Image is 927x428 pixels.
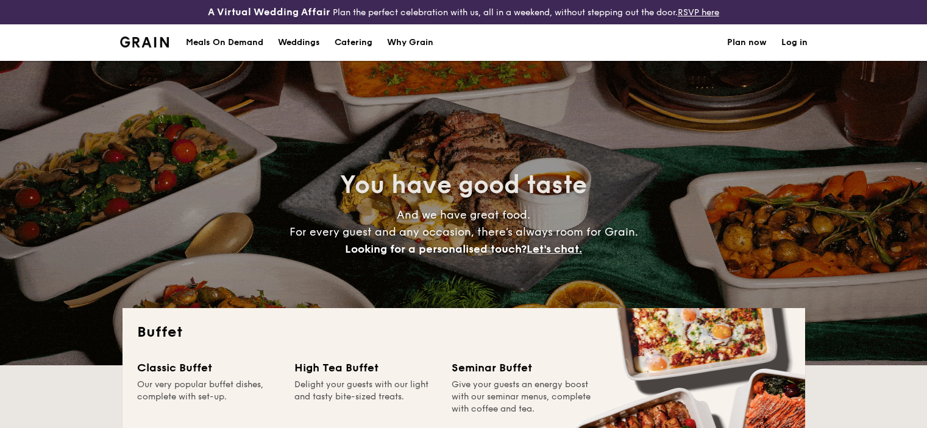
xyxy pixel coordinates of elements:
h2: Buffet [137,323,790,342]
a: Log in [781,24,808,61]
div: Why Grain [387,24,433,61]
h4: A Virtual Wedding Affair [208,5,330,19]
span: And we have great food. For every guest and any occasion, there’s always room for Grain. [289,208,638,256]
div: Weddings [278,24,320,61]
div: Give your guests an energy boost with our seminar menus, complete with coffee and tea. [452,379,594,415]
span: Let's chat. [527,242,582,256]
div: Plan the perfect celebration with us, all in a weekend, without stepping out the door. [155,5,773,19]
a: RSVP here [678,7,719,18]
div: Seminar Buffet [452,359,594,376]
div: Classic Buffet [137,359,280,376]
a: Logotype [120,37,169,47]
a: Why Grain [380,24,441,61]
span: Looking for a personalised touch? [345,242,527,256]
a: Catering [327,24,380,61]
a: Meals On Demand [179,24,271,61]
div: Meals On Demand [186,24,263,61]
a: Weddings [271,24,327,61]
span: You have good taste [340,170,587,200]
div: Delight your guests with our light and tasty bite-sized treats. [294,379,437,415]
a: Plan now [727,24,767,61]
h1: Catering [335,24,372,61]
div: High Tea Buffet [294,359,437,376]
div: Our very popular buffet dishes, complete with set-up. [137,379,280,415]
img: Grain [120,37,169,47]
